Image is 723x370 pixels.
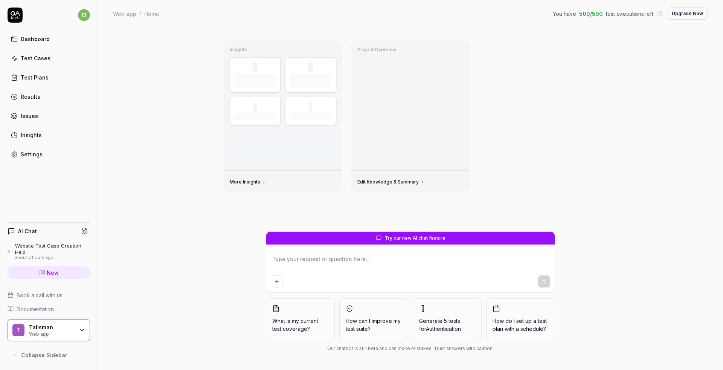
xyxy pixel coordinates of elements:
div: Website Test Case Creation Help [15,243,90,255]
div: / [139,10,141,17]
button: d [78,8,90,23]
a: Dashboard [8,32,90,46]
a: Issues [8,109,90,123]
div: Last crawled [DATE] [366,57,417,65]
div: - [254,102,257,112]
span: Generate 5 tests for Authentication [419,318,461,332]
div: about 2 hours ago [15,255,90,260]
div: Our chatbot is still beta and can make mistakes. Trust answers with caution. [266,345,555,352]
div: Results [21,93,40,101]
div: Insights [21,131,42,139]
div: Dashboard [21,35,50,43]
h3: Insights [230,47,336,53]
span: d [78,9,90,21]
div: Settings [21,150,43,158]
div: Home [144,10,159,17]
button: Upgrade Now [667,8,708,20]
span: How do I set up a test plan with a schedule? [493,317,549,333]
div: Issues [21,112,38,120]
a: More Insights [230,179,266,185]
span: How can I improve my test suite? [346,317,402,333]
a: New [8,266,90,279]
span: New [47,269,59,277]
button: How can I improve my test suite? [339,298,408,339]
a: Edit Knowledge & Summary [357,179,425,185]
div: Web app [113,10,136,17]
a: Test Cases [8,51,90,66]
h3: Project Overview [357,47,464,53]
span: test executions left [606,10,653,18]
div: Test Cases (enabled) [290,74,331,87]
div: - [309,102,312,112]
a: Website Test Case Creation Helpabout 2 hours ago [8,243,90,260]
div: Test Cases [21,54,50,62]
span: Book a call with us [17,291,63,299]
span: Documentation [17,305,54,313]
span: Collapse Sidebar [21,351,67,359]
div: 0 [308,62,313,72]
button: What is my current test coverage? [266,298,335,339]
span: Try our new AI chat feature [385,235,445,242]
a: Insights [8,128,90,142]
span: You have [553,10,576,18]
span: T [12,324,24,336]
div: Success Rate [235,113,276,120]
button: Add attachment [271,275,283,287]
button: How do I set up a test plan with a schedule? [486,298,555,339]
button: TTalismanWeb app [8,319,90,342]
h4: AI Chat [18,227,37,235]
div: Talisman [29,324,74,331]
a: Test Plans [8,70,90,85]
div: Test Plans [21,73,49,81]
button: Collapse Sidebar [8,347,90,362]
span: What is my current test coverage? [272,317,328,333]
div: 0 [253,62,258,72]
div: Web app [29,330,74,336]
a: Results [8,89,90,104]
div: Avg Duration [290,113,331,120]
a: Settings [8,147,90,162]
div: Test Executions (last 30 days) [235,74,276,87]
span: 500 / 500 [579,10,603,18]
a: Book a call with us [8,291,90,299]
a: Documentation [8,305,90,313]
button: Generate 5 tests forAuthentication [413,298,482,339]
